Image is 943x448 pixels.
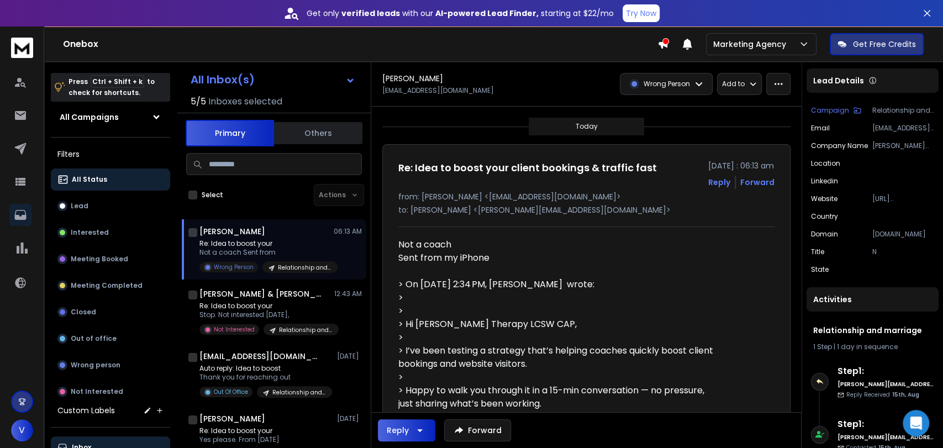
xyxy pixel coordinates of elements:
[811,230,838,239] p: Domain
[813,342,932,351] div: |
[71,228,109,237] p: Interested
[811,247,824,256] p: title
[830,33,924,55] button: Get Free Credits
[11,419,33,441] button: V
[51,195,170,217] button: Lead
[837,433,934,441] h6: [PERSON_NAME][EMAIL_ADDRESS][DOMAIN_NAME]
[186,120,274,146] button: Primary
[51,106,170,128] button: All Campaigns
[740,177,775,188] div: Forward
[71,281,143,290] p: Meeting Completed
[51,248,170,270] button: Meeting Booked
[576,122,598,131] p: Today
[71,308,96,317] p: Closed
[51,381,170,403] button: Not Interested
[71,334,117,343] p: Out of office
[872,230,934,239] p: [DOMAIN_NAME]
[398,204,775,215] p: to: [PERSON_NAME] <[PERSON_NAME][EMAIL_ADDRESS][DOMAIN_NAME]>
[72,175,107,184] p: All Status
[71,255,128,263] p: Meeting Booked
[199,288,321,299] h1: [PERSON_NAME] & [PERSON_NAME]
[811,141,868,150] p: Company Name
[892,391,919,399] span: 15th, Aug
[278,263,331,272] p: Relationship and marriage
[811,106,861,115] button: Campaign
[872,124,934,133] p: [EMAIL_ADDRESS][DOMAIN_NAME]
[435,8,539,19] strong: AI-powered Lead Finder,
[191,74,255,85] h1: All Inbox(s)
[872,141,934,150] p: [PERSON_NAME] Therapy LCSW CAP
[837,380,934,388] h6: [PERSON_NAME][EMAIL_ADDRESS][DOMAIN_NAME]
[199,373,332,382] p: Thank you for reaching out
[51,222,170,244] button: Interested
[51,301,170,323] button: Closed
[199,248,332,257] p: Not a coach Sent from
[811,124,830,133] p: Email
[708,160,775,171] p: [DATE] : 06:13 am
[208,95,282,108] h3: Inboxes selected
[837,365,934,378] h6: Step 1 :
[199,426,327,435] p: Re: Idea to boost your
[334,227,362,236] p: 06:13 AM
[214,388,248,396] p: Out Of Office
[337,352,362,361] p: [DATE]
[199,302,332,310] p: Re: Idea to boost your
[398,160,657,176] h1: Re: Idea to boost your client bookings & traffic fast
[378,419,435,441] button: Reply
[199,413,265,424] h1: [PERSON_NAME]
[708,177,730,188] button: Reply
[853,39,916,50] p: Get Free Credits
[811,177,838,186] p: linkedin
[811,159,840,168] p: location
[444,419,511,441] button: Forward
[713,39,791,50] p: Marketing Agency
[722,80,745,88] p: Add to
[279,326,332,334] p: Relationship and marriage
[341,8,400,19] strong: verified leads
[199,310,332,319] p: Stop. Not interested [DATE],
[51,168,170,191] button: All Status
[71,387,123,396] p: Not Interested
[51,328,170,350] button: Out of office
[63,38,657,51] h1: Onebox
[199,239,332,248] p: Re: Idea to boost your
[807,287,939,312] div: Activities
[903,410,929,436] div: Open Intercom Messenger
[69,76,155,98] p: Press to check for shortcuts.
[182,68,364,91] button: All Inbox(s)
[811,212,838,221] p: Country
[872,247,934,256] p: N
[382,73,443,84] h1: [PERSON_NAME]
[11,38,33,58] img: logo
[202,191,223,199] label: Select
[274,121,362,145] button: Others
[337,414,362,423] p: [DATE]
[644,80,690,88] p: Wrong Person
[71,361,120,370] p: Wrong person
[71,202,88,210] p: Lead
[199,226,265,237] h1: [PERSON_NAME]
[51,275,170,297] button: Meeting Completed
[846,391,919,399] p: Reply Received
[872,106,934,115] p: Relationship and marriage
[837,342,898,351] span: 1 day in sequence
[811,194,837,203] p: website
[214,263,254,271] p: Wrong Person
[199,351,321,362] h1: [EMAIL_ADDRESS][DOMAIN_NAME]
[811,106,849,115] p: Campaign
[60,112,119,123] h1: All Campaigns
[199,364,332,373] p: Auto reply: Idea to boost
[811,265,829,274] p: State
[307,8,614,19] p: Get only with our starting at $22/mo
[387,425,409,436] div: Reply
[51,354,170,376] button: Wrong person
[623,4,660,22] button: Try Now
[872,194,934,203] p: [URL][DOMAIN_NAME]
[398,191,775,202] p: from: [PERSON_NAME] <[EMAIL_ADDRESS][DOMAIN_NAME]>
[272,388,325,397] p: Relationship and marriage
[91,75,144,88] span: Ctrl + Shift + k
[813,75,864,86] p: Lead Details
